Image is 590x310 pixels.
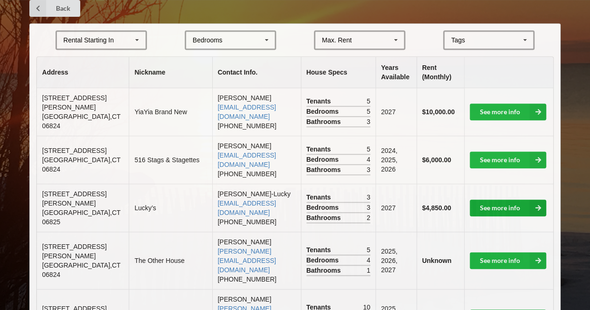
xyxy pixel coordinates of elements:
th: Years Available [375,57,416,88]
a: [EMAIL_ADDRESS][DOMAIN_NAME] [218,152,276,168]
th: Nickname [129,57,212,88]
span: 2 [367,213,370,222]
span: 5 [367,245,370,255]
span: Tenants [306,145,333,154]
div: Max. Rent [322,37,352,43]
th: Contact Info. [212,57,301,88]
span: Bathrooms [306,117,343,126]
td: Lucky’s [129,184,212,232]
td: [PERSON_NAME] [PHONE_NUMBER] [212,232,301,289]
a: See more info [470,252,546,269]
span: [STREET_ADDRESS] [42,147,106,154]
td: The Other House [129,232,212,289]
div: Tags [449,35,479,46]
span: 3 [367,203,370,212]
td: [PERSON_NAME] [PHONE_NUMBER] [212,136,301,184]
div: Bedrooms [193,37,222,43]
a: See more info [470,200,546,216]
a: [EMAIL_ADDRESS][DOMAIN_NAME] [218,103,276,120]
span: Tenants [306,245,333,255]
a: See more info [470,103,546,120]
td: 2024, 2025, 2026 [375,136,416,184]
th: House Specs [301,57,375,88]
span: 4 [367,255,370,265]
span: Tenants [306,96,333,106]
b: $4,850.00 [422,204,451,212]
span: 5 [367,96,370,106]
span: 3 [367,117,370,126]
span: Bedrooms [306,155,341,164]
span: Bedrooms [306,107,341,116]
span: Bathrooms [306,266,343,275]
td: [PERSON_NAME]-Lucky [PHONE_NUMBER] [212,184,301,232]
span: 5 [367,107,370,116]
span: Bedrooms [306,255,341,265]
a: See more info [470,152,546,168]
span: [GEOGRAPHIC_DATA] , CT 06824 [42,156,120,173]
span: [GEOGRAPHIC_DATA] , CT 06824 [42,113,120,130]
span: Tenants [306,193,333,202]
span: 3 [367,165,370,174]
td: 516 Stags & Stagettes [129,136,212,184]
span: Bathrooms [306,165,343,174]
span: Bedrooms [306,203,341,212]
td: 2027 [375,88,416,136]
span: [STREET_ADDRESS][PERSON_NAME] [42,190,106,207]
span: [STREET_ADDRESS][PERSON_NAME] [42,94,106,111]
span: Bathrooms [306,213,343,222]
a: [PERSON_NAME][EMAIL_ADDRESS][DOMAIN_NAME] [218,248,276,274]
th: Address [37,57,129,88]
span: [STREET_ADDRESS][PERSON_NAME] [42,243,106,260]
span: 3 [367,193,370,202]
span: 1 [367,266,370,275]
b: $6,000.00 [422,156,451,164]
th: Rent (Monthly) [416,57,465,88]
span: 4 [367,155,370,164]
b: Unknown [422,257,451,264]
span: [GEOGRAPHIC_DATA] , CT 06824 [42,262,120,278]
div: Rental Starting In [63,37,114,43]
td: [PERSON_NAME] [PHONE_NUMBER] [212,88,301,136]
b: $10,000.00 [422,108,455,116]
td: YiaYia Brand New [129,88,212,136]
span: [GEOGRAPHIC_DATA] , CT 06825 [42,209,120,226]
td: 2025, 2026, 2027 [375,232,416,289]
td: 2027 [375,184,416,232]
span: 5 [367,145,370,154]
a: [EMAIL_ADDRESS][DOMAIN_NAME] [218,200,276,216]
